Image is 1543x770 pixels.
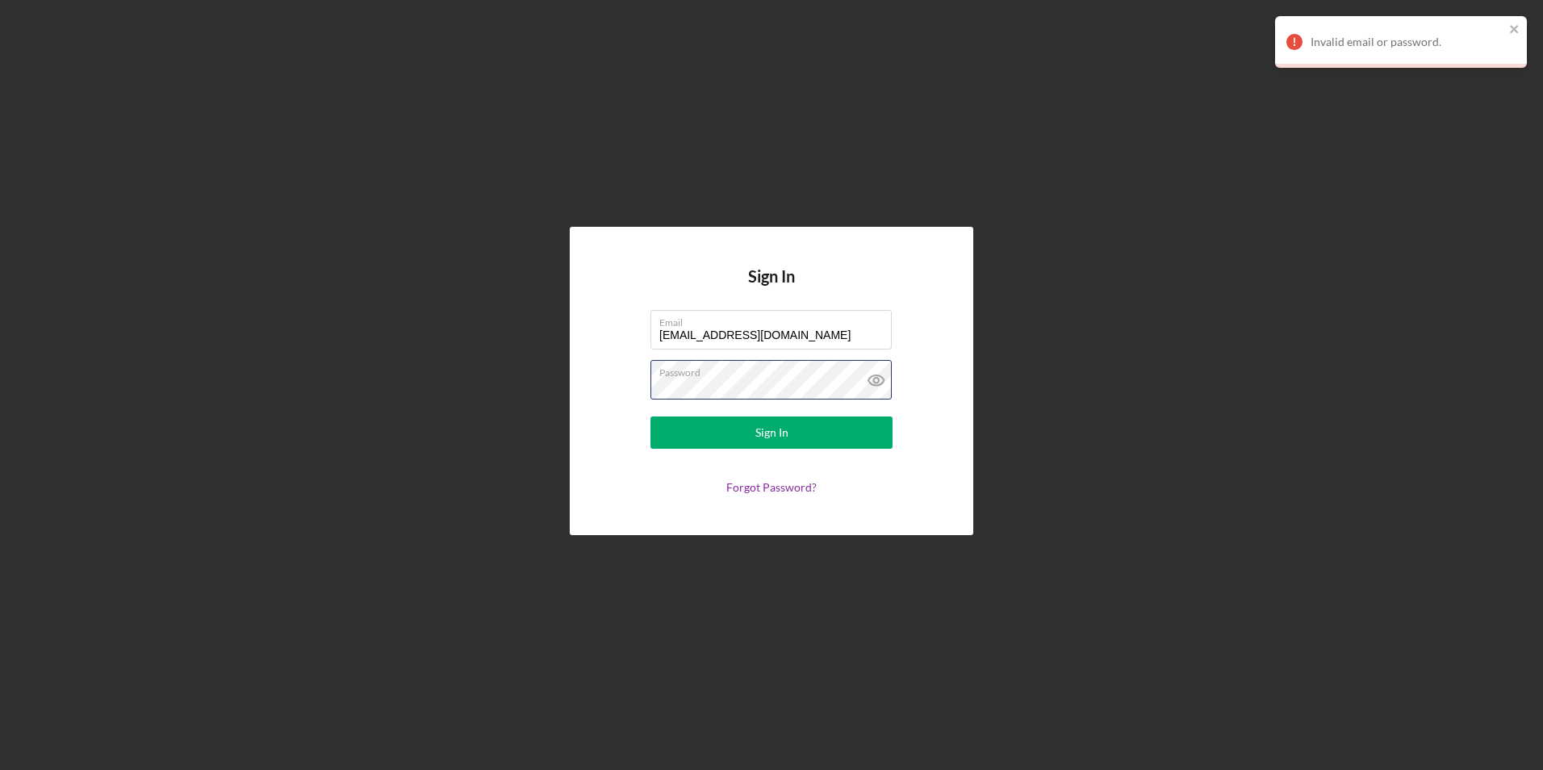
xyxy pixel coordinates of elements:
a: Forgot Password? [726,480,817,494]
div: Sign In [755,416,788,449]
button: close [1509,23,1520,38]
button: Sign In [650,416,893,449]
label: Password [659,361,892,379]
div: Invalid email or password. [1311,36,1504,48]
label: Email [659,311,892,329]
h4: Sign In [748,267,795,310]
